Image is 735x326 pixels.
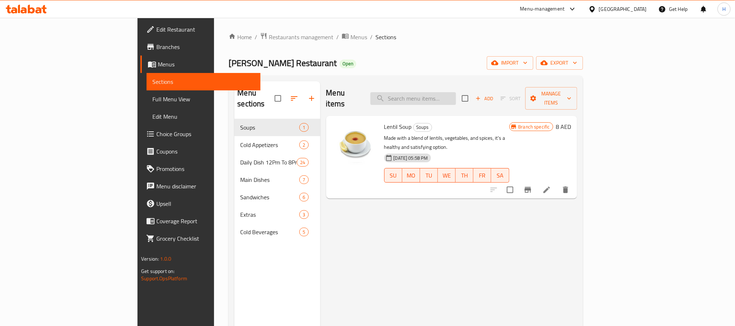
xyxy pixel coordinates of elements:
span: Full Menu View [152,95,254,103]
span: Main Dishes [240,175,299,184]
h6: 8 AED [556,122,571,132]
a: Coverage Report [140,212,260,230]
button: SA [491,168,509,183]
span: Restaurants management [269,33,333,41]
a: Menus [140,56,260,73]
div: items [299,210,308,219]
span: 1 [300,124,308,131]
span: Menu disclaimer [156,182,254,191]
button: SU [384,168,402,183]
div: Daily Dish 12Pm To 8Pm [240,158,297,167]
span: Open [340,61,356,67]
div: Cold Beverages5 [234,223,320,241]
a: Coupons [140,143,260,160]
span: Menus [350,33,367,41]
span: [DATE] 05:58 PM [391,155,431,162]
span: Edit Restaurant [156,25,254,34]
div: Cold Appetizers2 [234,136,320,154]
span: Select to update [502,182,518,197]
span: Upsell [156,199,254,208]
span: Select section first [496,93,525,104]
a: Branches [140,38,260,56]
div: Main Dishes7 [234,171,320,188]
a: Grocery Checklist [140,230,260,247]
span: FR [476,170,488,181]
span: 5 [300,229,308,236]
span: Sandwiches [240,193,299,201]
div: Soups [413,123,432,132]
span: SA [494,170,506,181]
span: WE [441,170,453,181]
a: Sections [147,73,260,90]
span: Select all sections [270,91,286,106]
span: SU [387,170,399,181]
span: Select section [457,91,473,106]
nav: Menu sections [234,116,320,244]
span: Lentil Soup [384,121,412,132]
a: Choice Groups [140,125,260,143]
a: Menus [342,32,367,42]
button: MO [402,168,420,183]
span: Coverage Report [156,217,254,225]
li: / [370,33,373,41]
a: Support.OpsPlatform [141,274,187,283]
div: items [299,193,308,201]
span: Promotions [156,164,254,173]
a: Edit Menu [147,108,260,125]
span: Choice Groups [156,130,254,138]
span: 1.0.0 [160,254,172,264]
span: 7 [300,176,308,183]
button: FR [473,168,491,183]
span: TU [423,170,435,181]
span: 2 [300,142,308,148]
button: TU [420,168,438,183]
div: items [299,175,308,184]
span: 6 [300,194,308,201]
button: Branch-specific-item [519,181,537,199]
button: Manage items [525,87,577,110]
button: delete [557,181,574,199]
h2: Menu items [326,87,362,109]
button: TH [456,168,473,183]
button: Add [473,93,496,104]
span: Sections [152,77,254,86]
button: export [536,56,583,70]
a: Upsell [140,195,260,212]
span: Menus [158,60,254,69]
div: items [299,140,308,149]
p: Made with a blend of lentils, vegetables, and spices, it's a healthy and satisfying option. [384,134,509,152]
span: Coupons [156,147,254,156]
div: [GEOGRAPHIC_DATA] [599,5,647,13]
span: [PERSON_NAME] Restaurant [229,55,337,71]
div: items [299,228,308,236]
span: Cold Appetizers [240,140,299,149]
span: Branch specific [516,123,553,130]
span: import [493,58,527,68]
a: Restaurants management [260,32,333,42]
span: Get support on: [141,266,174,276]
div: items [299,123,308,132]
nav: breadcrumb [229,32,583,42]
span: 24 [297,159,308,166]
button: Add section [303,90,320,107]
span: Version: [141,254,159,264]
span: Extras [240,210,299,219]
div: Menu-management [520,5,565,13]
span: Sections [375,33,396,41]
span: Soups [414,123,432,131]
span: Edit Menu [152,112,254,121]
span: Add item [473,93,496,104]
span: Manage items [531,89,571,107]
span: Soups [240,123,299,132]
span: Branches [156,42,254,51]
a: Full Menu View [147,90,260,108]
span: 3 [300,211,308,218]
div: items [297,158,308,167]
span: Cold Beverages [240,228,299,236]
